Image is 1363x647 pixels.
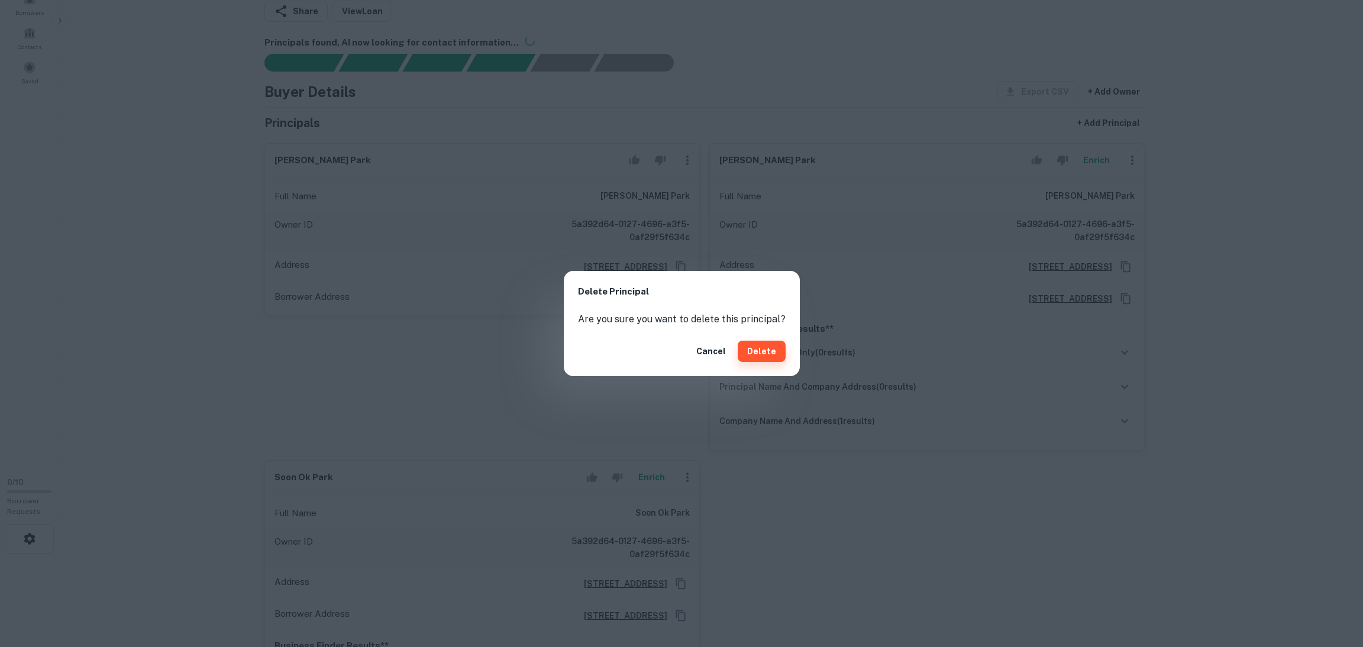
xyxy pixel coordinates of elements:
iframe: Chat Widget [1304,552,1363,609]
button: Delete [738,341,786,362]
h2: Delete Principal [564,271,800,313]
button: Cancel [692,341,731,362]
p: Are you sure you want to delete this principal? [578,312,786,326]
